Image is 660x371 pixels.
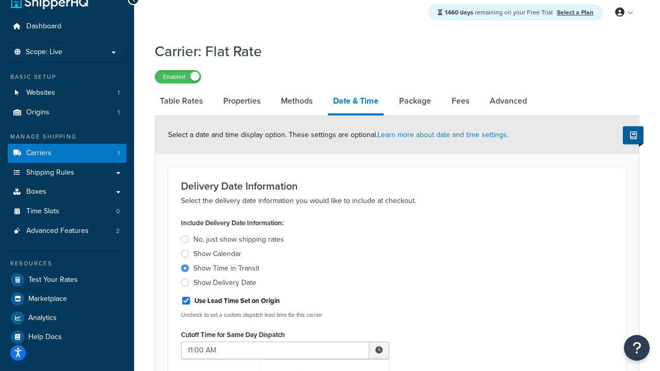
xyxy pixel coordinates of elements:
[8,290,126,308] a: Marketplace
[276,89,318,113] a: Methods
[557,8,593,17] a: Select a Plan
[445,8,473,17] strong: 1460 days
[623,126,643,144] button: Show Help Docs
[155,89,208,113] a: Table Rates
[26,227,89,235] span: Advanced Features
[8,103,126,122] a: Origins1
[193,278,256,288] div: Show Delivery Date
[8,17,126,36] a: Dashboard
[118,149,120,158] span: 1
[181,216,284,230] label: Include Delivery Date Information:
[8,202,126,221] li: Time Slots
[155,71,201,83] label: Enabled
[26,168,74,177] span: Shipping Rules
[8,144,126,163] a: Carriers1
[181,331,285,339] label: Cutoff Time for Same Day Dispatch
[181,311,389,319] p: Uncheck to set a custom dispatch lead time for this carrier
[194,296,280,306] label: Use Lead Time Set on Origin
[377,129,508,140] a: Learn more about date and time settings.
[116,207,120,216] span: 0
[218,89,266,113] a: Properties
[181,195,613,207] p: Select the delivery date information you would like to include at checkout.
[447,89,474,113] a: Fees
[26,89,55,97] span: Websites
[8,144,126,163] li: Carriers
[26,207,59,216] span: Time Slots
[8,182,126,201] a: Boxes
[26,108,49,117] span: Origins
[118,108,120,117] span: 1
[8,309,126,327] a: Analytics
[26,188,46,196] span: Boxes
[8,259,126,268] div: Resources
[28,314,57,323] span: Analytics
[8,202,126,221] a: Time Slots0
[181,180,613,192] h3: Delivery Date Information
[28,276,78,284] span: Test Your Rates
[168,129,508,140] span: Select a date and time display option. These settings are optional.
[328,89,384,115] a: Date & Time
[155,41,626,61] h1: Carrier: Flat Rate
[8,222,126,241] li: Advanced Features
[26,22,61,31] span: Dashboard
[485,89,532,113] a: Advanced
[394,89,436,113] a: Package
[28,295,67,303] span: Marketplace
[116,227,120,235] span: 2
[28,333,62,342] span: Help Docs
[8,271,126,289] a: Test Your Rates
[8,83,126,103] li: Websites
[8,73,126,81] div: Basic Setup
[118,89,120,97] span: 1
[193,263,259,274] div: Show Time in Transit
[8,132,126,141] div: Manage Shipping
[26,149,52,158] span: Carriers
[8,163,126,182] a: Shipping Rules
[8,83,126,103] a: Websites1
[193,234,284,245] div: No, just show shipping rates
[8,328,126,346] a: Help Docs
[8,222,126,241] a: Advanced Features2
[445,8,554,17] span: remaining on your Free Trial
[624,335,650,361] button: Open Resource Center
[26,48,62,57] span: Scope: Live
[8,103,126,122] li: Origins
[193,249,241,259] div: Show Calendar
